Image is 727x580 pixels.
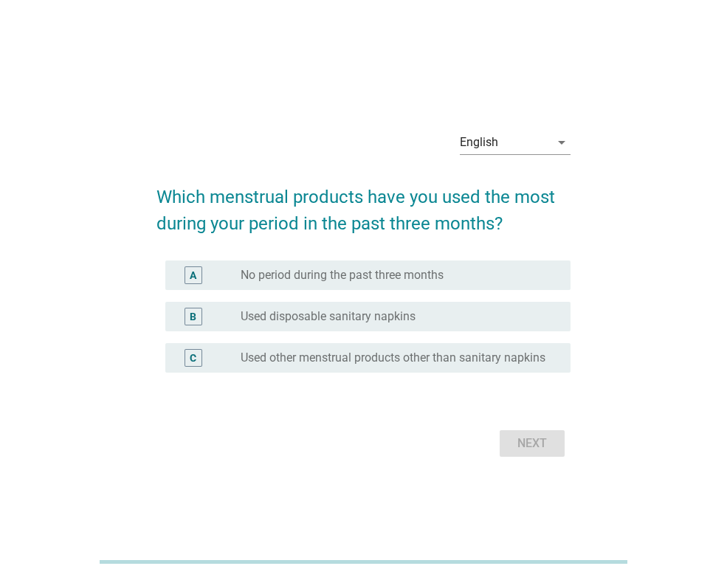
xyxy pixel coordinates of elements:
[460,136,498,149] div: English
[190,309,196,325] div: B
[241,309,416,324] label: Used disposable sanitary napkins
[156,169,571,237] h2: Which menstrual products have you used the most during your period in the past three months?
[241,351,545,365] label: Used other menstrual products other than sanitary napkins
[241,268,444,283] label: No period during the past three months
[190,268,196,283] div: A
[553,134,571,151] i: arrow_drop_down
[190,351,196,366] div: C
